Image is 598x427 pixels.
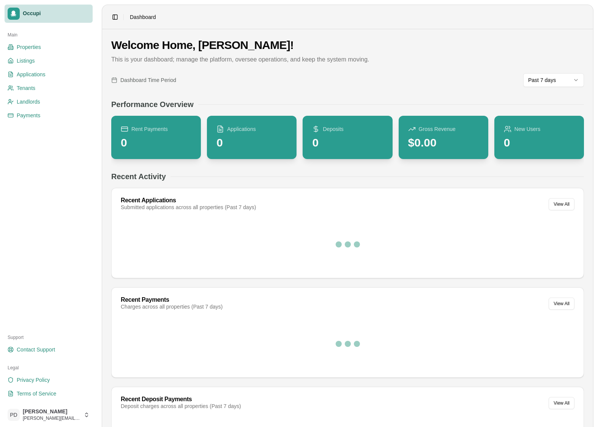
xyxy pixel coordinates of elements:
[111,55,584,64] p: This is your dashboard; manage the platform, oversee operations, and keep the system moving.
[17,57,35,65] span: Listings
[17,346,55,353] span: Contact Support
[504,136,540,150] div: 0
[111,99,194,110] h2: Performance Overview
[5,55,93,67] a: Listings
[312,136,343,150] div: 0
[419,125,456,133] span: Gross Revenue
[121,297,222,303] div: Recent Payments
[5,68,93,80] a: Applications
[17,98,40,106] span: Landlords
[17,376,50,384] span: Privacy Policy
[5,109,93,121] a: Payments
[5,388,93,400] a: Terms of Service
[130,13,156,21] nav: breadcrumb
[17,390,56,397] span: Terms of Service
[549,298,574,310] button: View All
[17,112,40,119] span: Payments
[23,408,80,415] span: [PERSON_NAME]
[121,396,241,402] div: Recent Deposit Payments
[23,415,80,421] span: [PERSON_NAME][EMAIL_ADDRESS][DOMAIN_NAME]
[408,136,456,150] div: $0.00
[5,343,93,356] a: Contact Support
[8,409,20,421] span: PD
[5,374,93,386] a: Privacy Policy
[121,303,222,310] div: Charges across all properties (Past 7 days)
[5,362,93,374] div: Legal
[120,76,176,84] span: Dashboard Time Period
[5,41,93,53] a: Properties
[111,38,584,52] h1: Welcome Home, [PERSON_NAME]!
[5,5,93,23] a: Occupi
[549,397,574,409] button: View All
[111,171,166,182] h2: Recent Activity
[323,125,343,133] span: Deposits
[5,96,93,108] a: Landlords
[5,82,93,94] a: Tenants
[216,136,256,150] div: 0
[121,197,256,203] div: Recent Applications
[121,402,241,410] div: Deposit charges across all properties (Past 7 days)
[23,10,90,17] span: Occupi
[514,125,540,133] span: New Users
[227,125,256,133] span: Applications
[17,43,41,51] span: Properties
[17,84,35,92] span: Tenants
[131,125,168,133] span: Rent Payments
[121,203,256,211] div: Submitted applications across all properties (Past 7 days)
[5,331,93,343] div: Support
[121,136,168,150] div: 0
[130,13,156,21] span: Dashboard
[5,29,93,41] div: Main
[5,406,93,424] button: PD[PERSON_NAME][PERSON_NAME][EMAIL_ADDRESS][DOMAIN_NAME]
[17,71,46,78] span: Applications
[549,198,574,210] button: View All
